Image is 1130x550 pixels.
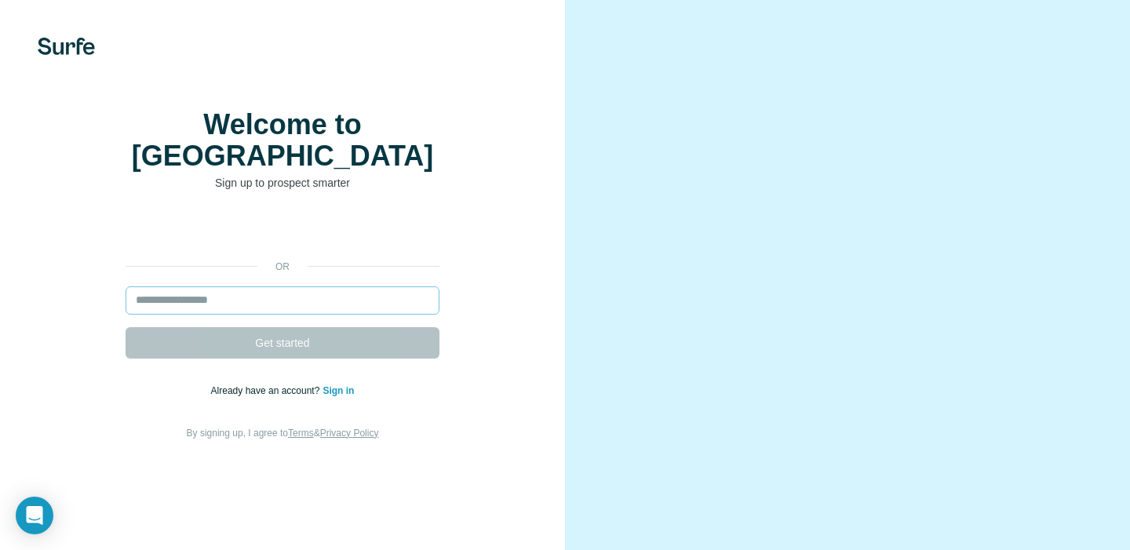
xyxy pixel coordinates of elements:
[38,38,95,55] img: Surfe's logo
[323,385,354,396] a: Sign in
[320,428,379,439] a: Privacy Policy
[16,497,53,534] div: Open Intercom Messenger
[126,109,439,172] h1: Welcome to [GEOGRAPHIC_DATA]
[288,428,314,439] a: Terms
[257,260,308,274] p: or
[126,175,439,191] p: Sign up to prospect smarter
[211,385,323,396] span: Already have an account?
[118,214,447,249] iframe: Bouton "Se connecter avec Google"
[187,428,379,439] span: By signing up, I agree to &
